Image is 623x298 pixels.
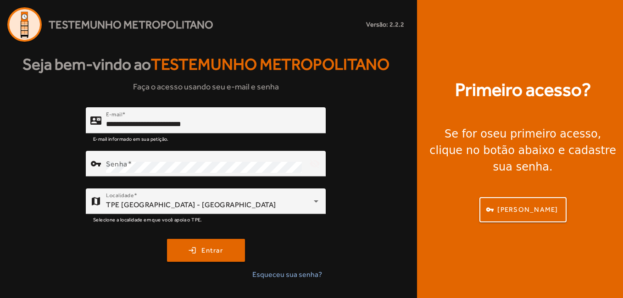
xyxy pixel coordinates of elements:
mat-label: E-mail [106,111,122,117]
mat-icon: map [90,196,101,207]
mat-icon: vpn_key [90,158,101,169]
span: TPE [GEOGRAPHIC_DATA] - [GEOGRAPHIC_DATA] [106,200,276,209]
span: Esqueceu sua senha? [252,269,322,280]
div: Se for o , clique no botão abaixo e cadastre sua senha. [428,126,617,175]
span: Testemunho Metropolitano [49,17,213,33]
mat-hint: Selecione a localidade em que você apoia o TPE. [93,214,202,224]
mat-hint: E-mail informado em sua petição. [93,133,169,143]
small: Versão: 2.2.2 [366,20,404,29]
mat-label: Senha [106,159,128,168]
strong: seu primeiro acesso [487,127,598,140]
span: [PERSON_NAME] [497,204,558,215]
strong: Seja bem-vindo ao [22,52,389,77]
button: [PERSON_NAME] [479,197,567,222]
img: Logo Agenda [7,7,42,42]
mat-icon: contact_mail [90,115,101,126]
mat-icon: visibility_off [304,153,326,175]
span: Entrar [201,245,223,256]
span: Faça o acesso usando seu e-mail e senha [133,80,279,93]
span: Testemunho Metropolitano [151,55,389,73]
strong: Primeiro acesso? [455,76,591,104]
button: Entrar [167,239,245,262]
mat-label: Localidade [106,192,134,199]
